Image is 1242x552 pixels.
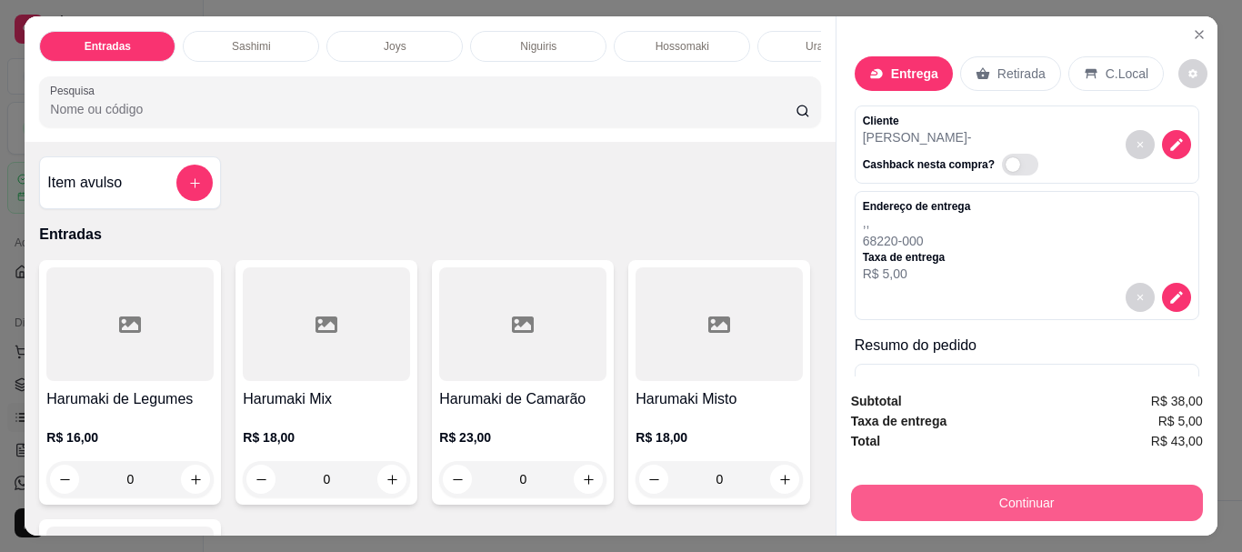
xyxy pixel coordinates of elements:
p: Cashback nesta compra? [863,157,995,172]
p: Resumo do pedido [855,335,1199,356]
strong: Taxa de entrega [851,414,947,428]
p: Hossomaki [656,39,709,54]
button: decrease-product-quantity [1162,283,1191,312]
strong: Total [851,434,880,448]
button: decrease-product-quantity [1126,130,1155,159]
button: increase-product-quantity [181,465,210,494]
button: increase-product-quantity [574,465,603,494]
p: Joys [384,39,406,54]
p: Uramaki [806,39,846,54]
p: R$ 16,00 [46,428,214,447]
button: decrease-product-quantity [50,465,79,494]
span: R$ 38,00 [1151,391,1203,411]
label: Pesquisa [50,83,101,98]
button: increase-product-quantity [377,465,406,494]
p: R$ 38,00 [1139,374,1191,392]
span: R$ 43,00 [1151,431,1203,451]
button: increase-product-quantity [770,465,799,494]
p: R$ 5,00 [863,265,971,283]
button: Continuar [851,485,1203,521]
p: Niguiris [520,39,556,54]
p: [PERSON_NAME] - [863,128,1046,146]
button: decrease-product-quantity [1162,130,1191,159]
button: decrease-product-quantity [246,465,275,494]
h4: Harumaki de Camarão [439,388,606,410]
h4: Item avulso [47,172,122,194]
p: R$ 23,00 [439,428,606,447]
label: Automatic updates [1002,154,1046,176]
p: Sashimi [232,39,271,54]
button: Close [1185,20,1214,49]
p: C.Local [1106,65,1148,83]
h4: Harumaki Mix [243,388,410,410]
strong: Subtotal [851,394,902,408]
p: R$ 18,00 [636,428,803,447]
p: Retirada [997,65,1046,83]
span: R$ 5,00 [1158,411,1203,431]
button: decrease-product-quantity [1178,59,1207,88]
p: Endereço de entrega [863,199,971,214]
p: , , [863,214,971,232]
button: decrease-product-quantity [639,465,668,494]
button: decrease-product-quantity [1126,283,1155,312]
h4: Harumaki de Legumes [46,388,214,410]
p: Entradas [39,224,820,246]
button: decrease-product-quantity [443,465,472,494]
p: Entrega [891,65,938,83]
input: Pesquisa [50,100,796,118]
p: 1 x [863,372,1065,394]
p: R$ 18,00 [243,428,410,447]
h4: Harumaki Misto [636,388,803,410]
p: Taxa de entrega [863,250,971,265]
p: Cliente [863,114,1046,128]
p: 68220-000 [863,232,971,250]
button: add-separate-item [176,165,213,201]
p: Entradas [85,39,131,54]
